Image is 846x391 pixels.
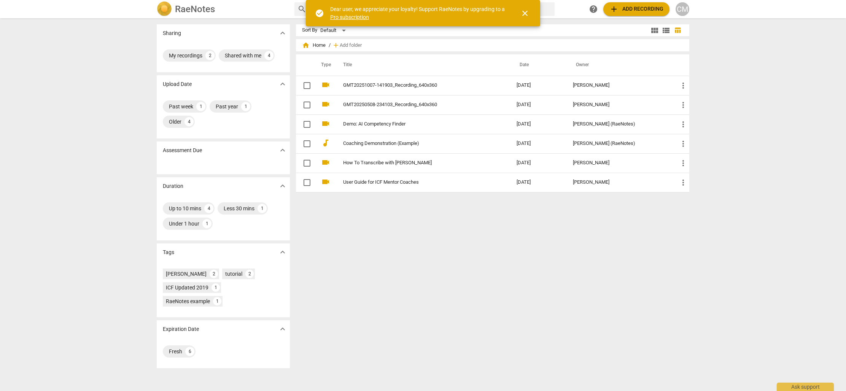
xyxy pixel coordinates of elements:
div: [PERSON_NAME] (RaeNotes) [573,121,666,127]
td: [DATE] [510,173,567,192]
button: Tile view [649,25,660,36]
div: Shared with me [225,52,261,59]
span: videocam [321,119,330,128]
span: close [520,9,530,18]
span: add [609,5,619,14]
span: more_vert [679,159,688,168]
span: view_module [650,26,659,35]
div: [PERSON_NAME] (RaeNotes) [573,141,666,146]
span: more_vert [679,139,688,148]
p: Duration [163,182,183,190]
div: 1 [196,102,205,111]
p: Tags [163,248,174,256]
div: Ask support [777,383,834,391]
span: view_list [662,26,671,35]
span: Add folder [340,43,362,48]
span: Home [302,41,326,49]
td: [DATE] [510,153,567,173]
div: Less 30 mins [224,205,254,212]
span: expand_more [278,181,287,191]
span: videocam [321,158,330,167]
span: check_circle [315,9,324,18]
button: Close [516,4,534,22]
span: help [589,5,598,14]
div: 2 [205,51,215,60]
a: GMT20250508-234103_Recording_640x360 [343,102,489,108]
span: expand_more [278,324,287,334]
button: Table view [672,25,683,36]
div: Sort By [302,27,317,33]
span: search [297,5,307,14]
a: GMT20251007-141903_Recording_640x360 [343,83,489,88]
div: 1 [241,102,250,111]
div: 1 [213,297,221,305]
span: expand_more [278,146,287,155]
div: [PERSON_NAME] [573,102,666,108]
td: [DATE] [510,95,567,114]
div: 1 [211,283,220,292]
td: [DATE] [510,134,567,153]
button: CM [676,2,689,16]
button: Show more [277,246,288,258]
img: Logo [157,2,172,17]
span: more_vert [679,100,688,110]
div: 4 [184,117,194,126]
span: / [329,43,331,48]
th: Title [334,54,510,76]
span: more_vert [679,81,688,90]
a: How To Transcribe with [PERSON_NAME] [343,160,489,166]
button: Upload [603,2,669,16]
div: My recordings [169,52,202,59]
button: Show more [277,323,288,335]
span: audiotrack [321,138,330,148]
span: Add recording [609,5,663,14]
button: Show more [277,27,288,39]
th: Type [315,54,334,76]
div: tutorial [225,270,242,278]
button: Show more [277,78,288,90]
span: home [302,41,310,49]
div: Under 1 hour [169,220,199,227]
td: [DATE] [510,76,567,95]
h2: RaeNotes [175,4,215,14]
span: more_vert [679,178,688,187]
a: LogoRaeNotes [157,2,288,17]
p: Assessment Due [163,146,202,154]
a: Demo: AI Competency Finder [343,121,489,127]
div: Past week [169,103,193,110]
button: Show more [277,180,288,192]
div: 1 [202,219,211,228]
span: expand_more [278,29,287,38]
a: Coaching Demonstration (Example) [343,141,489,146]
span: more_vert [679,120,688,129]
div: 2 [210,270,218,278]
span: videocam [321,80,330,89]
p: Upload Date [163,80,192,88]
div: 1 [258,204,267,213]
div: 4 [204,204,213,213]
p: Sharing [163,29,181,37]
div: [PERSON_NAME] [573,160,666,166]
span: table_chart [674,27,681,34]
div: Up to 10 mins [169,205,201,212]
button: List view [660,25,672,36]
span: videocam [321,100,330,109]
div: Default [320,24,348,37]
p: Expiration Date [163,325,199,333]
div: [PERSON_NAME] [573,180,666,185]
span: expand_more [278,79,287,89]
th: Owner [567,54,673,76]
div: Fresh [169,348,182,355]
div: 4 [264,51,274,60]
div: Older [169,118,181,126]
div: [PERSON_NAME] [166,270,207,278]
div: Past year [216,103,238,110]
span: expand_more [278,248,287,257]
span: add [332,41,340,49]
div: 2 [245,270,254,278]
th: Date [510,54,567,76]
div: RaeNotes example [166,297,210,305]
div: [PERSON_NAME] [573,83,666,88]
button: Show more [277,145,288,156]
